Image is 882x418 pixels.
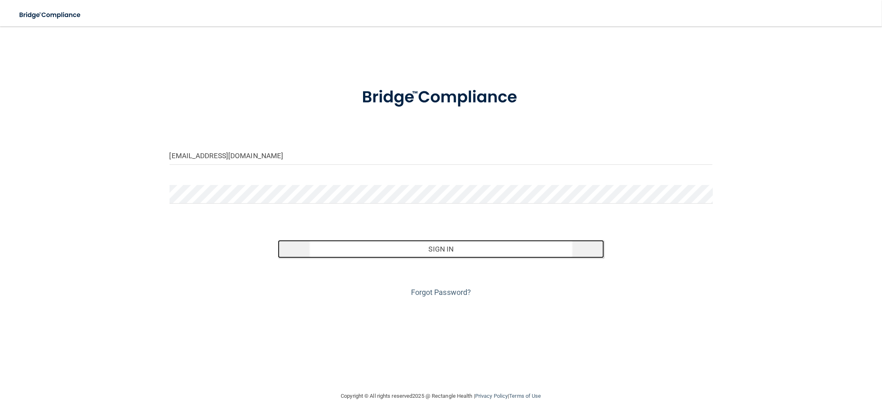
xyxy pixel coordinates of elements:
[290,383,592,409] div: Copyright © All rights reserved 2025 @ Rectangle Health | |
[475,393,508,399] a: Privacy Policy
[411,288,471,297] a: Forgot Password?
[509,393,541,399] a: Terms of Use
[170,146,713,165] input: Email
[12,7,88,24] img: bridge_compliance_login_screen.278c3ca4.svg
[278,240,604,258] button: Sign In
[345,76,538,119] img: bridge_compliance_login_screen.278c3ca4.svg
